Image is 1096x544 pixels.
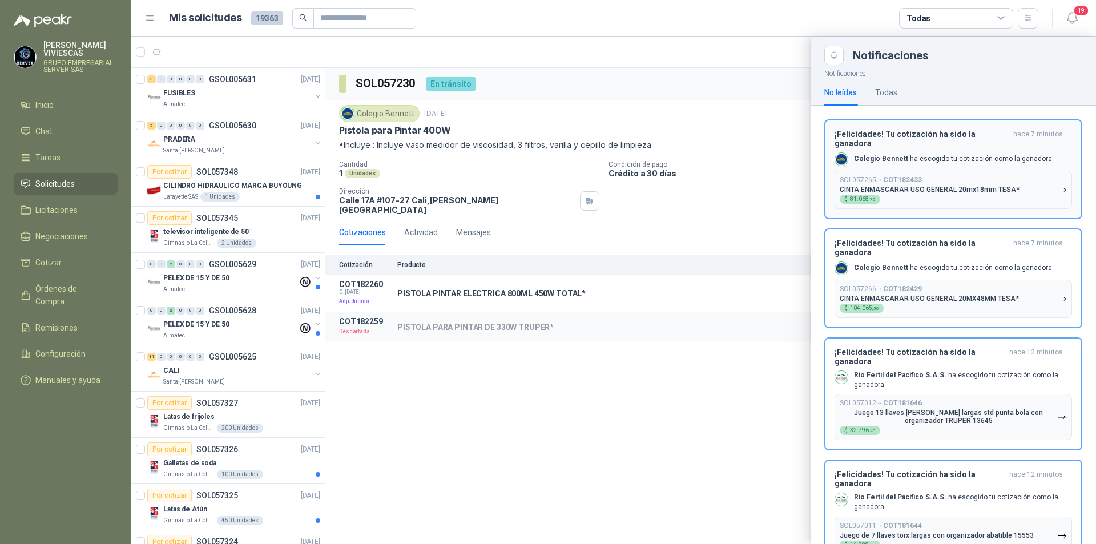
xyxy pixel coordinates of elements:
[883,285,922,293] b: COT182429
[299,14,307,22] span: search
[824,228,1082,328] button: ¡Felicidades! Tu cotización ha sido la ganadorahace 7 minutos Company LogoColegio Bennett ha esco...
[14,225,118,247] a: Negociaciones
[14,14,72,27] img: Logo peakr
[854,493,1072,512] p: ha escogido tu cotización como la ganadora
[35,283,107,308] span: Órdenes de Compra
[840,285,922,293] p: SOL057266 →
[835,153,848,166] img: Company Logo
[14,199,118,221] a: Licitaciones
[854,155,908,163] b: Colegio Bennett
[14,147,118,168] a: Tareas
[835,394,1072,440] button: SOL057012→COT181646Juego 13 llaves [PERSON_NAME] largas std punta bola con organizador TRUPER 136...
[35,125,53,138] span: Chat
[883,176,922,184] b: COT182433
[1009,348,1063,366] span: hace 12 minutos
[1013,130,1063,148] span: hace 7 minutos
[824,46,844,65] button: Close
[835,348,1005,366] h3: ¡Felicidades! Tu cotización ha sido la ganadora
[35,374,100,386] span: Manuales y ayuda
[840,295,1019,303] p: CINTA ENMASCARAR USO GENERAL 20MX48MM TESA*
[251,11,283,25] span: 19363
[35,321,78,334] span: Remisiones
[35,256,62,269] span: Cotizar
[14,317,118,339] a: Remisiones
[835,470,1005,488] h3: ¡Felicidades! Tu cotización ha sido la ganadora
[35,151,61,164] span: Tareas
[835,280,1072,318] button: SOL057266→COT182429CINTA ENMASCARAR USO GENERAL 20MX48MM TESA*$104.065,50
[835,262,848,275] img: Company Logo
[1073,5,1089,16] span: 19
[835,493,848,506] img: Company Logo
[869,428,876,433] span: ,40
[14,46,36,68] img: Company Logo
[840,186,1020,194] p: CINTA ENMASCARAR USO GENERAL 20mx18mm TESA*
[1013,239,1063,257] span: hace 7 minutos
[854,371,946,379] b: Rio Fertil del Pacífico S.A.S.
[824,86,857,99] div: No leídas
[35,99,54,111] span: Inicio
[43,59,118,73] p: GRUPO EMPRESARIAL SERVER SAS
[840,426,880,435] div: $
[835,130,1009,148] h3: ¡Felicidades! Tu cotización ha sido la ganadora
[35,348,86,360] span: Configuración
[850,305,879,311] span: 104.065
[35,204,78,216] span: Licitaciones
[840,531,1034,539] p: Juego de 7 llaves torx largas con organizador abatible 15553
[1009,470,1063,488] span: hace 12 minutos
[824,337,1082,451] button: ¡Felicidades! Tu cotización ha sido la ganadorahace 12 minutos Company LogoRio Fertil del Pacífic...
[14,173,118,195] a: Solicitudes
[840,522,922,530] p: SOL057011 →
[824,119,1082,219] button: ¡Felicidades! Tu cotización ha sido la ganadorahace 7 minutos Company LogoColegio Bennett ha esco...
[854,263,1052,273] p: ha escogido tu cotización como la ganadora
[169,10,242,26] h1: Mis solicitudes
[835,371,848,384] img: Company Logo
[14,94,118,116] a: Inicio
[883,522,922,530] b: COT181644
[854,154,1052,164] p: ha escogido tu cotización como la ganadora
[840,195,880,204] div: $
[835,239,1009,257] h3: ¡Felicidades! Tu cotización ha sido la ganadora
[854,264,908,272] b: Colegio Bennett
[869,197,876,202] span: ,75
[14,278,118,312] a: Órdenes de Compra
[840,399,922,408] p: SOL057012 →
[854,493,946,501] b: Rio Fertil del Pacífico S.A.S.
[850,428,876,433] span: 32.796
[840,176,922,184] p: SOL057265 →
[850,196,876,202] span: 81.068
[14,369,118,391] a: Manuales y ayuda
[1062,8,1082,29] button: 19
[875,86,897,99] div: Todas
[840,304,884,313] div: $
[872,306,879,311] span: ,50
[14,120,118,142] a: Chat
[835,171,1072,209] button: SOL057265→COT182433CINTA ENMASCARAR USO GENERAL 20mx18mm TESA*$81.068,75
[883,399,922,407] b: COT181646
[43,41,118,57] p: [PERSON_NAME] VIVIESCAS
[35,178,75,190] span: Solicitudes
[14,343,118,365] a: Configuración
[14,252,118,273] a: Cotizar
[840,409,1057,425] p: Juego 13 llaves [PERSON_NAME] largas std punta bola con organizador TRUPER 13645
[811,65,1096,79] p: Notificaciones
[854,370,1072,390] p: ha escogido tu cotización como la ganadora
[853,50,1082,61] div: Notificaciones
[906,12,930,25] div: Todas
[35,230,88,243] span: Negociaciones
